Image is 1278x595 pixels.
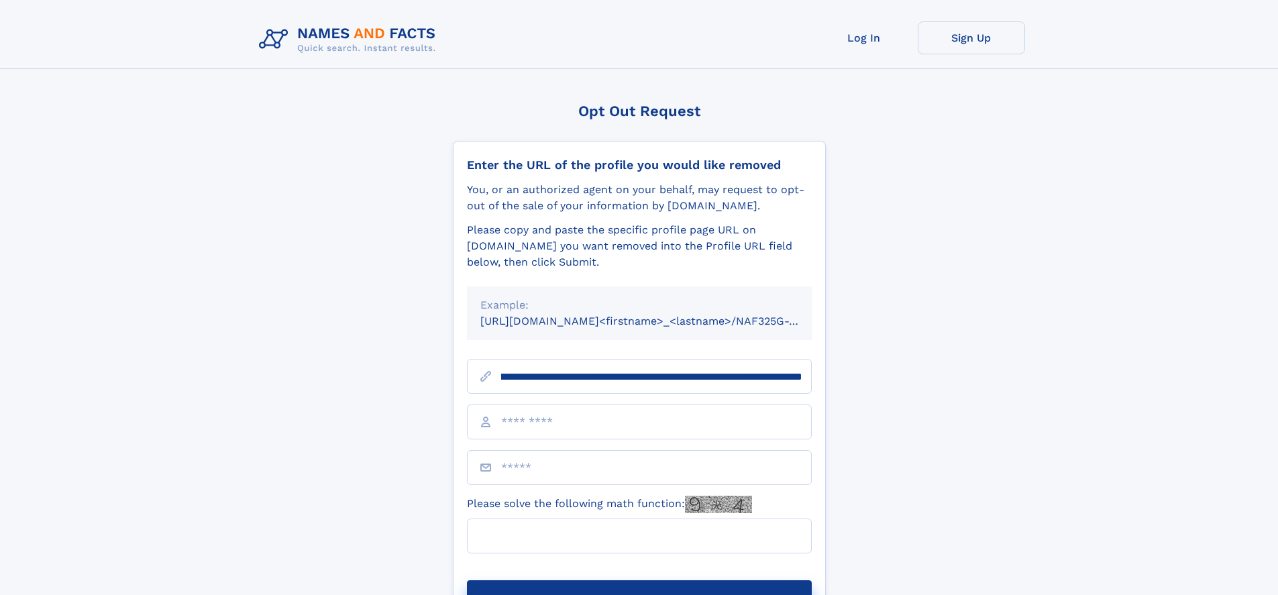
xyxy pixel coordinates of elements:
[467,158,812,172] div: Enter the URL of the profile you would like removed
[918,21,1025,54] a: Sign Up
[810,21,918,54] a: Log In
[467,182,812,214] div: You, or an authorized agent on your behalf, may request to opt-out of the sale of your informatio...
[453,103,826,119] div: Opt Out Request
[254,21,447,58] img: Logo Names and Facts
[480,315,837,327] small: [URL][DOMAIN_NAME]<firstname>_<lastname>/NAF325G-xxxxxxxx
[467,496,752,513] label: Please solve the following math function:
[480,297,798,313] div: Example:
[467,222,812,270] div: Please copy and paste the specific profile page URL on [DOMAIN_NAME] you want removed into the Pr...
